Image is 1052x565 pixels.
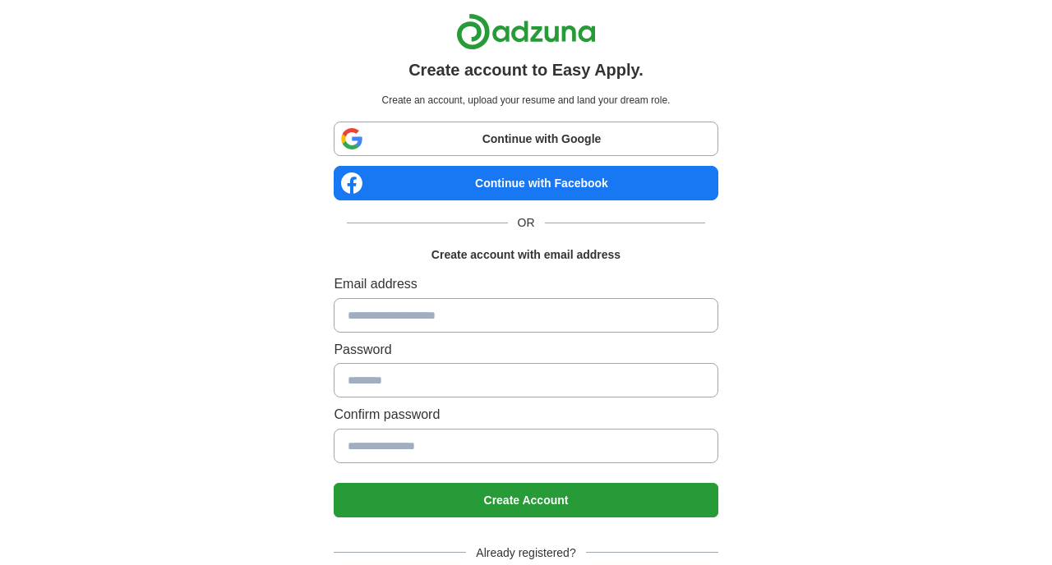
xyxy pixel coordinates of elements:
[408,57,644,83] h1: Create account to Easy Apply.
[337,93,714,108] p: Create an account, upload your resume and land your dream role.
[334,166,717,200] a: Continue with Facebook
[334,483,717,517] button: Create Account
[334,122,717,156] a: Continue with Google
[431,246,621,264] h1: Create account with email address
[334,404,717,425] label: Confirm password
[334,339,717,361] label: Password
[334,273,717,295] label: Email address
[508,214,545,232] span: OR
[466,544,585,562] span: Already registered?
[456,13,596,50] img: Adzuna logo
